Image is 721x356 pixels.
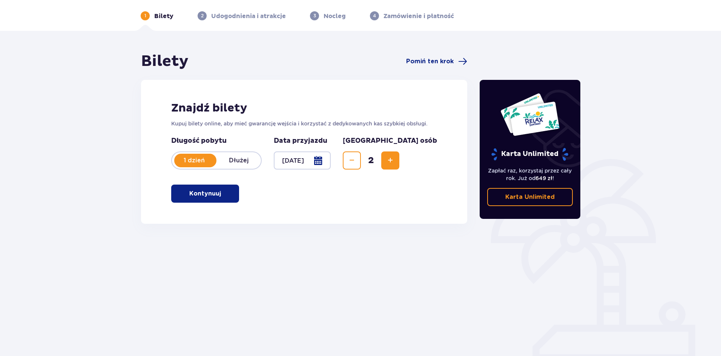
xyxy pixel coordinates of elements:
[144,12,146,19] p: 1
[211,12,286,20] p: Udogodnienia i atrakcje
[141,52,189,71] h1: Bilety
[535,175,552,181] span: 649 zł
[154,12,173,20] p: Bilety
[274,136,327,145] p: Data przyjazdu
[171,101,437,115] h2: Znajdź bilety
[171,120,437,127] p: Kupuj bilety online, aby mieć gwarancję wejścia i korzystać z dedykowanych kas szybkiej obsługi.
[343,151,361,170] button: Decrease
[362,155,380,166] span: 2
[491,148,569,161] p: Karta Unlimited
[171,136,262,145] p: Długość pobytu
[384,12,454,20] p: Zamówienie i płatność
[324,12,346,20] p: Nocleg
[406,57,467,66] a: Pomiń ten krok
[201,12,204,19] p: 2
[343,136,437,145] p: [GEOGRAPHIC_DATA] osób
[381,151,399,170] button: Increase
[505,193,555,201] p: Karta Unlimited
[487,188,573,206] a: Karta Unlimited
[487,167,573,182] p: Zapłać raz, korzystaj przez cały rok. Już od !
[313,12,316,19] p: 3
[216,156,261,165] p: Dłużej
[373,12,376,19] p: 4
[406,57,454,66] span: Pomiń ten krok
[189,189,221,198] p: Kontynuuj
[172,156,216,165] p: 1 dzień
[171,185,239,203] button: Kontynuuj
